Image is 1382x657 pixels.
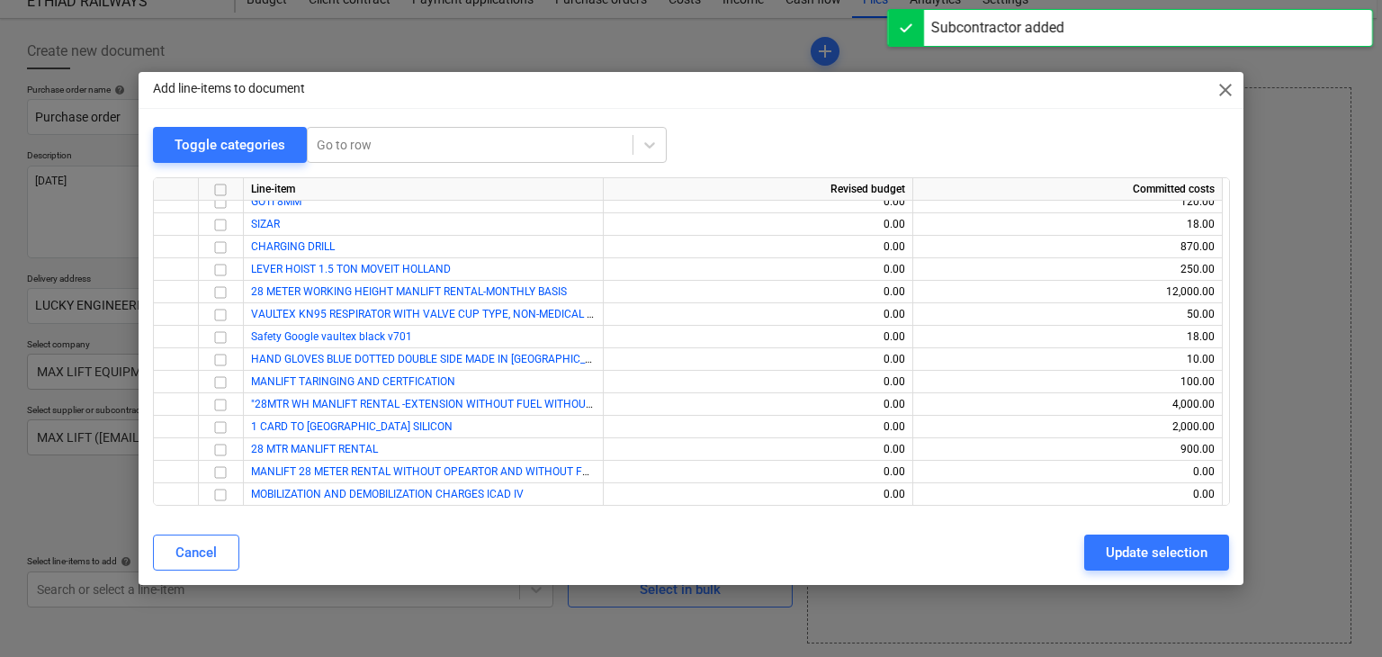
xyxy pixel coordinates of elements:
[251,308,633,320] a: VAULTEX KN95 RESPIRATOR WITH VALVE CUP TYPE, NON-MEDICAL USE-VMK
[611,213,905,236] div: 0.00
[920,416,1215,438] div: 2,000.00
[611,258,905,281] div: 0.00
[251,263,451,275] a: LEVER HOIST 1.5 TON MOVEIT HOLLAND
[920,348,1215,371] div: 10.00
[920,213,1215,236] div: 18.00
[251,465,649,478] a: MANLIFT 28 METER RENTAL WITHOUT OPEARTOR AND WITHOUT FUEL 1 WEEKS
[251,218,280,230] a: SIZAR
[153,79,305,98] p: Add line-items to document
[920,281,1215,303] div: 12,000.00
[920,258,1215,281] div: 250.00
[153,127,307,163] button: Toggle categories
[611,326,905,348] div: 0.00
[611,461,905,483] div: 0.00
[931,17,1064,39] div: Subcontractor added
[920,191,1215,213] div: 120.00
[1292,571,1382,657] iframe: Chat Widget
[611,191,905,213] div: 0.00
[611,438,905,461] div: 0.00
[251,285,567,298] a: 28 METER WORKING HEIGHT MANLIFT RENTAL-MONTHLY BASIS
[251,488,524,500] a: MOBILIZATION AND DEMOBILIZATION CHARGES ICAD IV
[604,178,913,201] div: Revised budget
[251,353,615,365] span: HAND GLOVES BLUE DOTTED DOUBLE SIDE MADE IN PAKSITAN
[920,236,1215,258] div: 870.00
[1084,535,1229,571] button: Update selection
[251,420,453,433] span: 1 CARD TO DUBAI SILICON
[611,281,905,303] div: 0.00
[251,375,455,388] a: MANLIFT TARINGING AND CERTFICATION
[611,416,905,438] div: 0.00
[251,398,1003,410] a: "28MTR WH MANLIFT RENTAL -EXTENSION WITHOUT FUEL WITHOUT CERTIFIED OPEARTOR LOCATION :ICAD . ABUD...
[251,195,301,208] a: GOTI 8MM
[175,541,217,564] div: Cancel
[920,461,1215,483] div: 0.00
[920,326,1215,348] div: 18.00
[611,348,905,371] div: 0.00
[611,393,905,416] div: 0.00
[251,420,453,433] a: 1 CARD TO [GEOGRAPHIC_DATA] SILICON
[611,483,905,506] div: 0.00
[611,371,905,393] div: 0.00
[251,330,412,343] a: Safety Google vaultex black v701
[1215,79,1236,101] span: close
[920,371,1215,393] div: 100.00
[913,178,1223,201] div: Committed costs
[920,438,1215,461] div: 900.00
[920,393,1215,416] div: 4,000.00
[244,178,604,201] div: Line-item
[251,240,335,253] a: CHARGING DRILL
[920,483,1215,506] div: 0.00
[920,303,1215,326] div: 50.00
[611,303,905,326] div: 0.00
[153,535,239,571] button: Cancel
[1106,541,1207,564] div: Update selection
[175,133,285,157] div: Toggle categories
[251,353,615,365] a: HAND GLOVES BLUE DOTTED DOUBLE SIDE MADE IN [GEOGRAPHIC_DATA]
[611,236,905,258] div: 0.00
[251,443,378,455] a: 28 MTR MANLIFT RENTAL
